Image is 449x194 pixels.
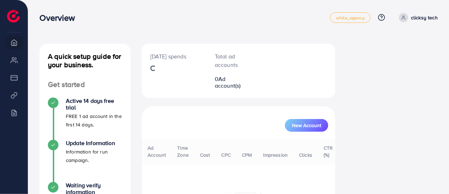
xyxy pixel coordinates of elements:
li: Active 14 days free trial [39,98,131,140]
span: white_agency [336,15,364,20]
a: white_agency [330,12,370,23]
li: Update Information [39,140,131,182]
p: [DATE] spends [150,52,198,61]
p: FREE 1 ad account in the first 14 days. [66,112,122,129]
h3: Overview [39,13,81,23]
h2: 0 [215,76,246,89]
a: clicksy tech [396,13,438,22]
p: Total ad accounts [215,52,246,69]
h4: Active 14 days free trial [66,98,122,111]
span: New Account [292,123,321,128]
p: clicksy tech [411,13,438,22]
button: New Account [285,119,328,132]
h4: Get started [39,80,131,89]
span: Ad account(s) [215,75,241,89]
h4: A quick setup guide for your business. [39,52,131,69]
img: logo [7,10,20,23]
h4: Update Information [66,140,122,146]
p: Information for run campaign. [66,148,122,164]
